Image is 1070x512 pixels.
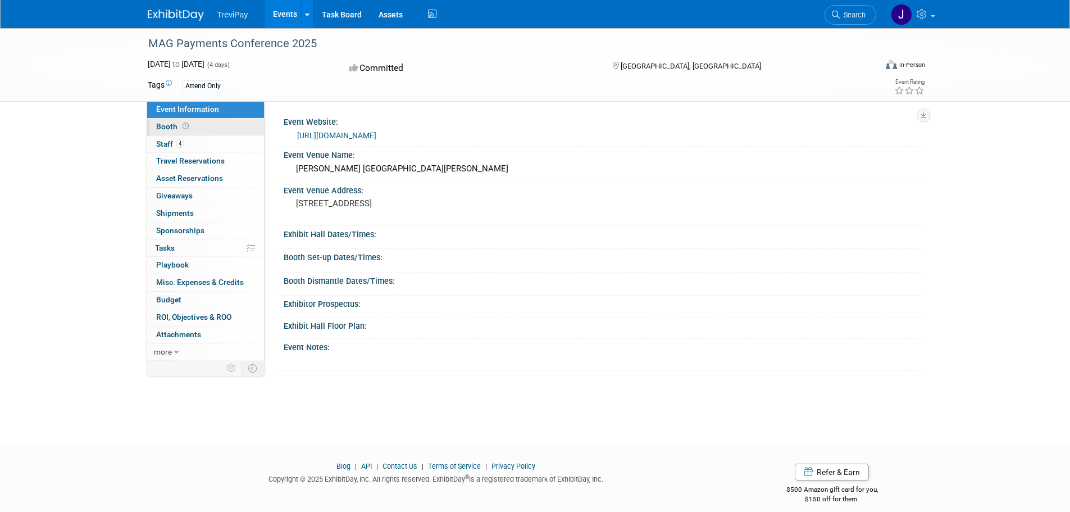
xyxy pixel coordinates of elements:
div: Committed [346,58,594,78]
div: $500 Amazon gift card for you, [741,478,923,504]
div: $150 off for them. [741,495,923,504]
span: (4 days) [206,61,230,69]
span: | [419,462,426,470]
a: Event Information [147,101,264,118]
div: Copyright © 2025 ExhibitDay, Inc. All rights reserved. ExhibitDay is a registered trademark of Ex... [148,472,725,484]
span: Search [840,11,866,19]
span: [GEOGRAPHIC_DATA], [GEOGRAPHIC_DATA] [621,62,761,70]
a: Budget [147,292,264,309]
a: Attachments [147,327,264,343]
span: Playbook [156,260,189,269]
a: Staff4 [147,136,264,153]
div: Exhibitor Prospectus: [284,296,923,310]
span: [DATE] [DATE] [148,60,204,69]
img: Jon Loveless [891,4,912,25]
td: Toggle Event Tabs [241,361,264,375]
a: Refer & Earn [795,464,869,481]
img: Format-Inperson.png [886,60,897,69]
a: Shipments [147,205,264,222]
span: Staff [156,139,184,148]
sup: ® [465,474,469,480]
a: Terms of Service [428,462,481,470]
div: In-Person [899,61,925,69]
a: Giveaways [147,188,264,205]
td: Tags [148,79,172,92]
a: Misc. Expenses & Credits [147,274,264,291]
span: Travel Reservations [156,156,225,165]
div: Exhibit Hall Dates/Times: [284,226,923,240]
a: Privacy Policy [491,462,535,470]
div: Event Website: [284,114,923,128]
a: Contact Us [383,462,417,470]
a: [URL][DOMAIN_NAME] [297,131,376,140]
a: Booth [147,119,264,135]
a: Travel Reservations [147,153,264,170]
span: 4 [176,139,184,148]
span: | [374,462,381,470]
span: Attachments [156,330,201,339]
a: Tasks [147,240,264,257]
a: Blog [336,462,350,470]
span: Sponsorships [156,226,204,235]
span: to [171,60,181,69]
a: Search [825,5,876,25]
div: Attend Only [182,80,224,92]
div: Event Notes: [284,339,923,353]
span: Asset Reservations [156,174,223,183]
div: Event Venue Name: [284,147,923,161]
span: Shipments [156,209,194,218]
span: Giveaways [156,191,193,200]
span: Event Information [156,105,219,114]
span: Booth not reserved yet [180,122,191,130]
a: API [361,462,372,470]
div: Event Format [810,58,926,75]
div: Event Rating [894,79,925,85]
a: ROI, Objectives & ROO [147,309,264,326]
div: Booth Set-up Dates/Times: [284,249,923,263]
span: more [154,347,172,356]
a: Asset Reservations [147,170,264,187]
a: Sponsorships [147,223,264,239]
div: Event Venue Address: [284,182,923,196]
span: | [482,462,490,470]
a: more [147,344,264,361]
div: Booth Dismantle Dates/Times: [284,273,923,287]
span: | [352,462,359,470]
img: ExhibitDay [148,10,204,21]
a: Playbook [147,257,264,274]
pre: [STREET_ADDRESS] [296,198,538,209]
span: ROI, Objectives & ROO [156,312,231,321]
div: MAG Payments Conference 2025 [144,34,859,54]
span: Booth [156,122,191,131]
span: Misc. Expenses & Credits [156,278,244,287]
span: Budget [156,295,181,304]
span: Tasks [155,243,175,252]
span: TreviPay [217,10,248,19]
td: Personalize Event Tab Strip [222,361,242,375]
div: Exhibit Hall Floor Plan: [284,318,923,332]
div: [PERSON_NAME] [GEOGRAPHIC_DATA][PERSON_NAME] [292,160,914,178]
